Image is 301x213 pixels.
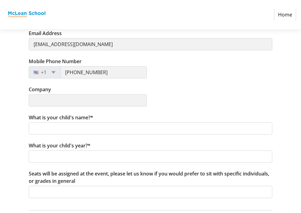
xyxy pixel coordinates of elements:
a: Home [274,9,296,20]
label: Company [29,86,51,93]
label: Email Address [29,30,62,37]
label: Seats will be assigned at the event, please let us know if you would prefer to sit with specific ... [29,170,272,185]
img: McLean School's Logo [5,2,48,27]
label: What is your child's year?* [29,142,90,149]
label: What is your child's name?* [29,114,93,121]
label: Mobile Phone Number [29,58,82,65]
input: (201) 555-0123 [60,66,147,78]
